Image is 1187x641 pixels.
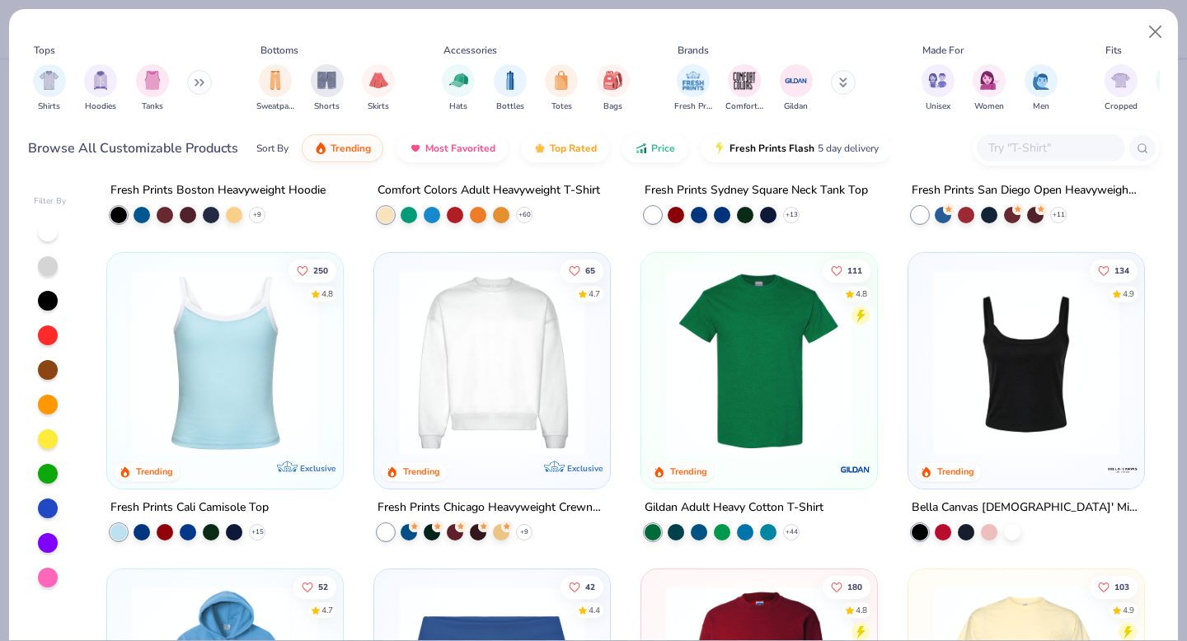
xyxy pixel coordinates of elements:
[110,497,269,517] div: Fresh Prints Cali Camisole Top
[124,269,326,455] img: a25d9891-da96-49f3-a35e-76288174bf3a
[84,64,117,113] button: filter button
[425,142,495,155] span: Most Favorited
[443,43,497,58] div: Accessories
[33,64,66,113] div: filter for Shirts
[674,64,712,113] div: filter for Fresh Prints
[839,452,872,485] img: Gildan logo
[1123,605,1134,617] div: 4.9
[1114,583,1129,592] span: 103
[28,138,238,158] div: Browse All Customizable Products
[362,64,395,113] div: filter for Skirts
[1025,64,1058,113] div: filter for Men
[912,497,1141,517] div: Bella Canvas [DEMOGRAPHIC_DATA]' Micro Ribbed Scoop Tank
[256,64,294,113] div: filter for Sweatpants
[533,142,547,155] img: TopRated.gif
[253,209,261,219] span: + 9
[256,141,289,156] div: Sort By
[980,71,999,90] img: Women Image
[1111,71,1130,90] img: Cropped Image
[1090,259,1138,282] button: Like
[597,64,630,113] button: filter button
[1123,288,1134,300] div: 4.9
[725,64,763,113] button: filter button
[922,43,964,58] div: Made For
[501,71,519,90] img: Bottles Image
[494,64,527,113] div: filter for Bottles
[362,64,395,113] button: filter button
[678,43,709,58] div: Brands
[91,71,110,90] img: Hoodies Image
[409,142,422,155] img: most_fav.gif
[732,68,757,93] img: Comfort Colors Image
[319,583,329,592] span: 52
[912,180,1141,200] div: Fresh Prints San Diego Open Heavyweight Sweatpants
[302,134,383,162] button: Trending
[561,259,603,282] button: Like
[561,576,603,599] button: Like
[311,64,344,113] button: filter button
[856,288,867,300] div: 4.8
[847,266,862,274] span: 111
[645,180,868,200] div: Fresh Prints Sydney Square Neck Tank Top
[85,101,116,113] span: Hoodies
[1105,101,1138,113] span: Cropped
[725,64,763,113] div: filter for Comfort Colors
[449,101,467,113] span: Hats
[256,101,294,113] span: Sweatpants
[322,288,334,300] div: 4.8
[597,64,630,113] div: filter for Bags
[585,266,595,274] span: 65
[289,259,337,282] button: Like
[925,269,1128,455] img: 8af284bf-0d00-45ea-9003-ce4b9a3194ad
[38,101,60,113] span: Shirts
[823,259,870,282] button: Like
[110,180,326,200] div: Fresh Prints Boston Heavyweight Hoodie
[585,583,595,592] span: 42
[701,134,891,162] button: Fresh Prints Flash5 day delivery
[251,526,264,536] span: + 15
[311,64,344,113] div: filter for Shorts
[823,576,870,599] button: Like
[33,64,66,113] button: filter button
[603,101,622,113] span: Bags
[780,64,813,113] button: filter button
[674,101,712,113] span: Fresh Prints
[567,462,603,473] span: Exclusive
[713,142,726,155] img: flash.gif
[552,71,570,90] img: Totes Image
[1105,64,1138,113] button: filter button
[973,64,1006,113] button: filter button
[785,526,797,536] span: + 44
[518,209,531,219] span: + 60
[730,142,814,155] span: Fresh Prints Flash
[1033,101,1049,113] span: Men
[142,101,163,113] span: Tanks
[520,526,528,536] span: + 9
[545,64,578,113] button: filter button
[622,134,687,162] button: Price
[521,134,609,162] button: Top Rated
[314,266,329,274] span: 250
[84,64,117,113] div: filter for Hoodies
[314,101,340,113] span: Shorts
[1140,16,1171,48] button: Close
[658,269,861,455] img: db319196-8705-402d-8b46-62aaa07ed94f
[260,43,298,58] div: Bottoms
[449,71,468,90] img: Hats Image
[266,71,284,90] img: Sweatpants Image
[136,64,169,113] div: filter for Tanks
[784,68,809,93] img: Gildan Image
[545,64,578,113] div: filter for Totes
[494,64,527,113] button: filter button
[396,134,508,162] button: Most Favorited
[34,195,67,208] div: Filter By
[1105,64,1138,113] div: filter for Cropped
[256,64,294,113] button: filter button
[442,64,475,113] button: filter button
[314,142,327,155] img: trending.gif
[645,497,823,517] div: Gildan Adult Heavy Cotton T-Shirt
[973,64,1006,113] div: filter for Women
[651,142,675,155] span: Price
[317,71,336,90] img: Shorts Image
[926,101,950,113] span: Unisex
